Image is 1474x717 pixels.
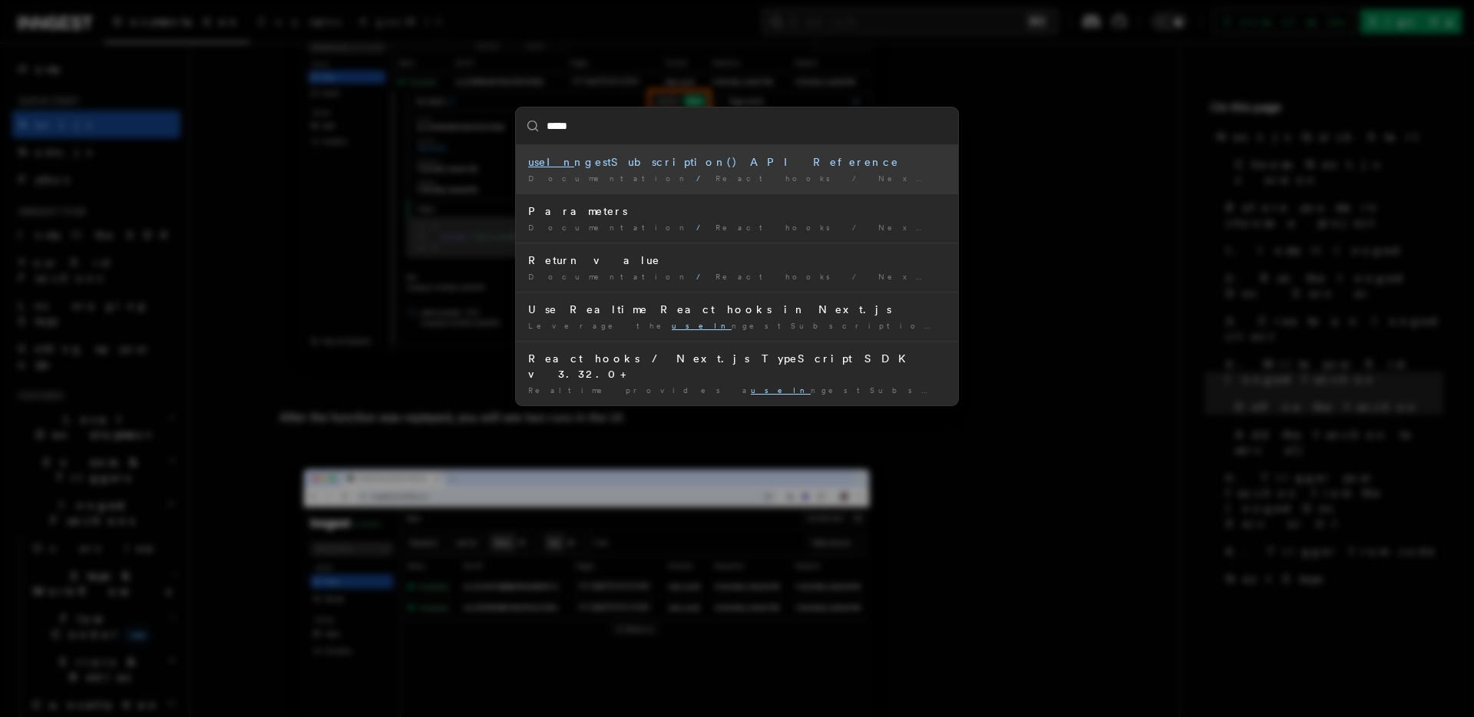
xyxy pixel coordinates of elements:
[716,272,1251,281] span: React hooks / Next.js TypeScript SDK v3.32.0+
[696,272,709,281] span: /
[528,156,574,168] mark: useIn
[716,173,1251,183] span: React hooks / Next.js TypeScript SDK v3.32.0+
[528,385,946,396] div: Realtime provides a ngestSubscription() React hook, offering a …
[528,272,690,281] span: Documentation
[528,253,946,268] div: Return value
[672,321,732,330] mark: useIn
[528,320,946,332] div: Leverage the ngestSubscription() hook to subscribe to realtime …
[528,302,946,317] div: Use Realtime React hooks in Next.js
[528,154,946,170] div: ngestSubscription() API Reference
[716,223,1251,232] span: React hooks / Next.js TypeScript SDK v3.32.0+
[696,223,709,232] span: /
[528,173,690,183] span: Documentation
[528,351,946,382] div: React hooks / Next.js TypeScript SDK v3.32.0+
[696,173,709,183] span: /
[751,385,811,395] mark: useIn
[528,223,690,232] span: Documentation
[528,203,946,219] div: Parameters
